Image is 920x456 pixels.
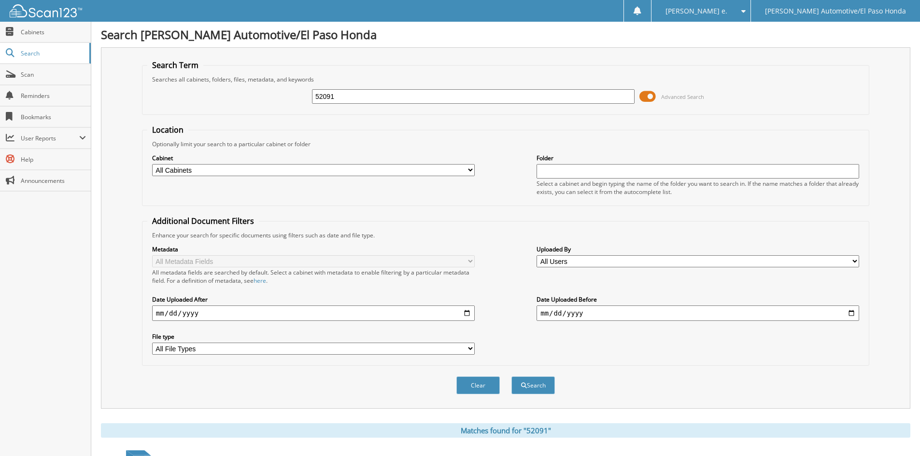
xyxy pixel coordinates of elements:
legend: Additional Document Filters [147,216,259,226]
button: Clear [456,376,500,394]
div: Optionally limit your search to a particular cabinet or folder [147,140,864,148]
a: here [254,276,266,285]
label: Cabinet [152,154,475,162]
div: Matches found for "52091" [101,423,910,438]
label: Date Uploaded Before [537,295,859,304]
img: scan123-logo-white.svg [10,4,82,17]
span: User Reports [21,134,79,142]
label: Uploaded By [537,245,859,253]
div: Select a cabinet and begin typing the name of the folder you want to search in. If the name match... [537,180,859,196]
label: File type [152,332,475,341]
input: end [537,305,859,321]
div: Enhance your search for specific documents using filters such as date and file type. [147,231,864,239]
h1: Search [PERSON_NAME] Automotive/El Paso Honda [101,27,910,42]
span: Search [21,49,85,57]
div: Searches all cabinets, folders, files, metadata, and keywords [147,75,864,83]
label: Metadata [152,245,475,253]
legend: Search Term [147,60,203,70]
label: Date Uploaded After [152,295,475,304]
label: Folder [537,154,859,162]
span: Scan [21,70,86,79]
div: All metadata fields are searched by default. Select a cabinet with metadata to enable filtering b... [152,268,475,285]
span: Bookmarks [21,113,86,121]
span: Cabinets [21,28,86,36]
span: [PERSON_NAME] e. [665,8,727,14]
input: start [152,305,475,321]
span: Announcements [21,177,86,185]
span: Help [21,155,86,164]
span: Advanced Search [661,93,704,100]
button: Search [511,376,555,394]
span: Reminders [21,92,86,100]
legend: Location [147,124,188,135]
span: [PERSON_NAME] Automotive/El Paso Honda [765,8,906,14]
